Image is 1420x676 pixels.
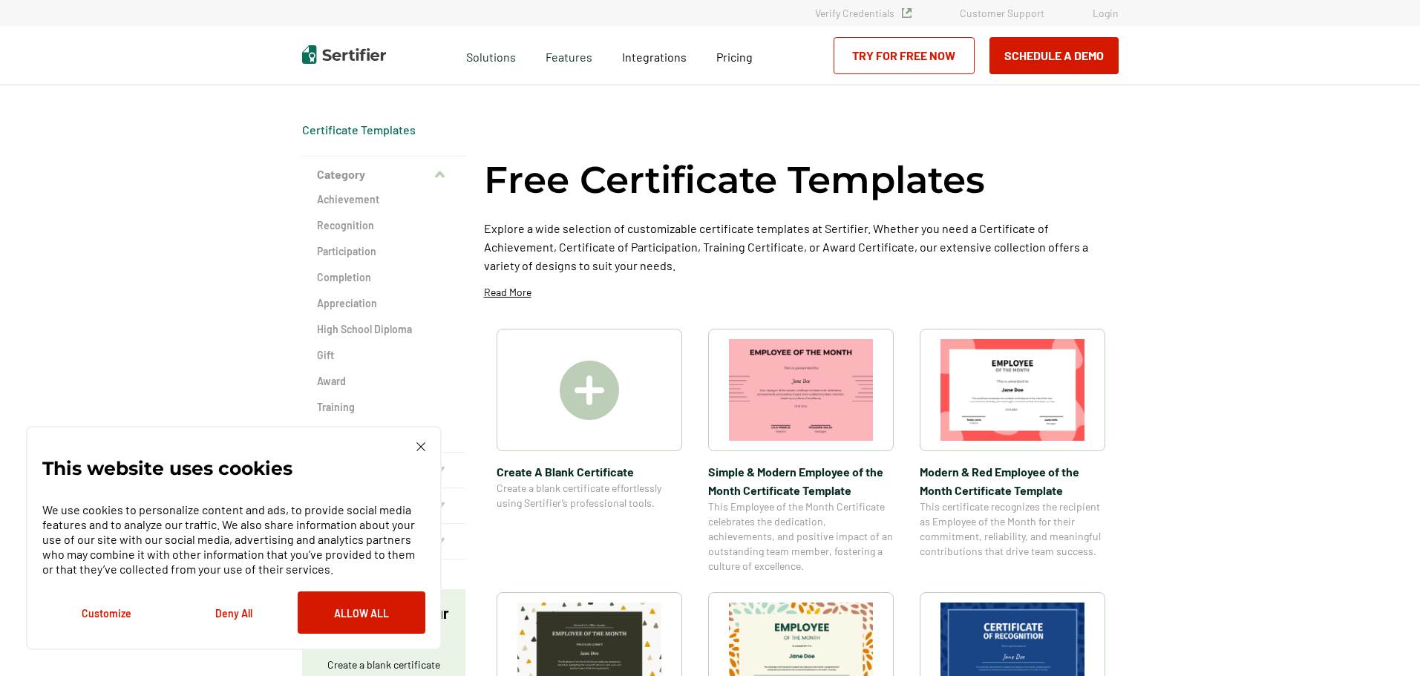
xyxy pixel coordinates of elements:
span: This Employee of the Month Certificate celebrates the dedication, achievements, and positive impa... [708,499,894,574]
button: Category [302,157,465,192]
a: Try for Free Now [834,37,975,74]
div: Category [302,192,465,453]
span: Features [546,46,592,65]
a: Recognition [317,218,451,233]
a: Integrations [622,46,687,65]
span: Simple & Modern Employee of the Month Certificate Template [708,462,894,499]
a: Appreciation [317,296,451,311]
a: Verify Credentials [815,7,912,19]
img: Cookie Popup Close [416,442,425,451]
p: We use cookies to personalize content and ads, to provide social media features and to analyze ou... [42,502,425,577]
iframe: Chat Widget [1346,605,1420,676]
a: Certificate Templates [302,122,416,137]
a: Login [1093,7,1119,19]
div: Breadcrumb [302,122,416,137]
button: Allow All [298,591,425,634]
a: Completion [317,270,451,285]
a: Training [317,400,451,415]
img: Verified [902,8,912,18]
span: Solutions [466,46,516,65]
a: Gift [317,348,451,363]
p: This website uses cookies [42,461,292,476]
img: Sertifier | Digital Credentialing Platform [302,45,386,64]
p: Read More [484,285,531,300]
span: Create a blank certificate effortlessly using Sertifier’s professional tools. [497,481,682,511]
a: High School Diploma [317,322,451,337]
a: Participation [317,244,451,259]
a: Customer Support [960,7,1044,19]
span: Create A Blank Certificate [497,462,682,481]
span: Integrations [622,50,687,64]
button: Customize [42,591,170,634]
a: Award [317,374,451,389]
span: Pricing [716,50,753,64]
a: Simple & Modern Employee of the Month Certificate TemplateSimple & Modern Employee of the Month C... [708,329,894,574]
img: Modern & Red Employee of the Month Certificate Template [940,339,1084,441]
p: Explore a wide selection of customizable certificate templates at Sertifier. Whether you need a C... [484,219,1119,275]
a: Modern & Red Employee of the Month Certificate TemplateModern & Red Employee of the Month Certifi... [920,329,1105,574]
button: Schedule a Demo [989,37,1119,74]
a: Pricing [716,46,753,65]
button: Deny All [170,591,298,634]
a: Achievement [317,192,451,207]
h1: Free Certificate Templates [484,156,985,204]
img: Simple & Modern Employee of the Month Certificate Template [729,339,873,441]
img: Create A Blank Certificate [560,361,619,420]
span: Modern & Red Employee of the Month Certificate Template [920,462,1105,499]
span: This certificate recognizes the recipient as Employee of the Month for their commitment, reliabil... [920,499,1105,559]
